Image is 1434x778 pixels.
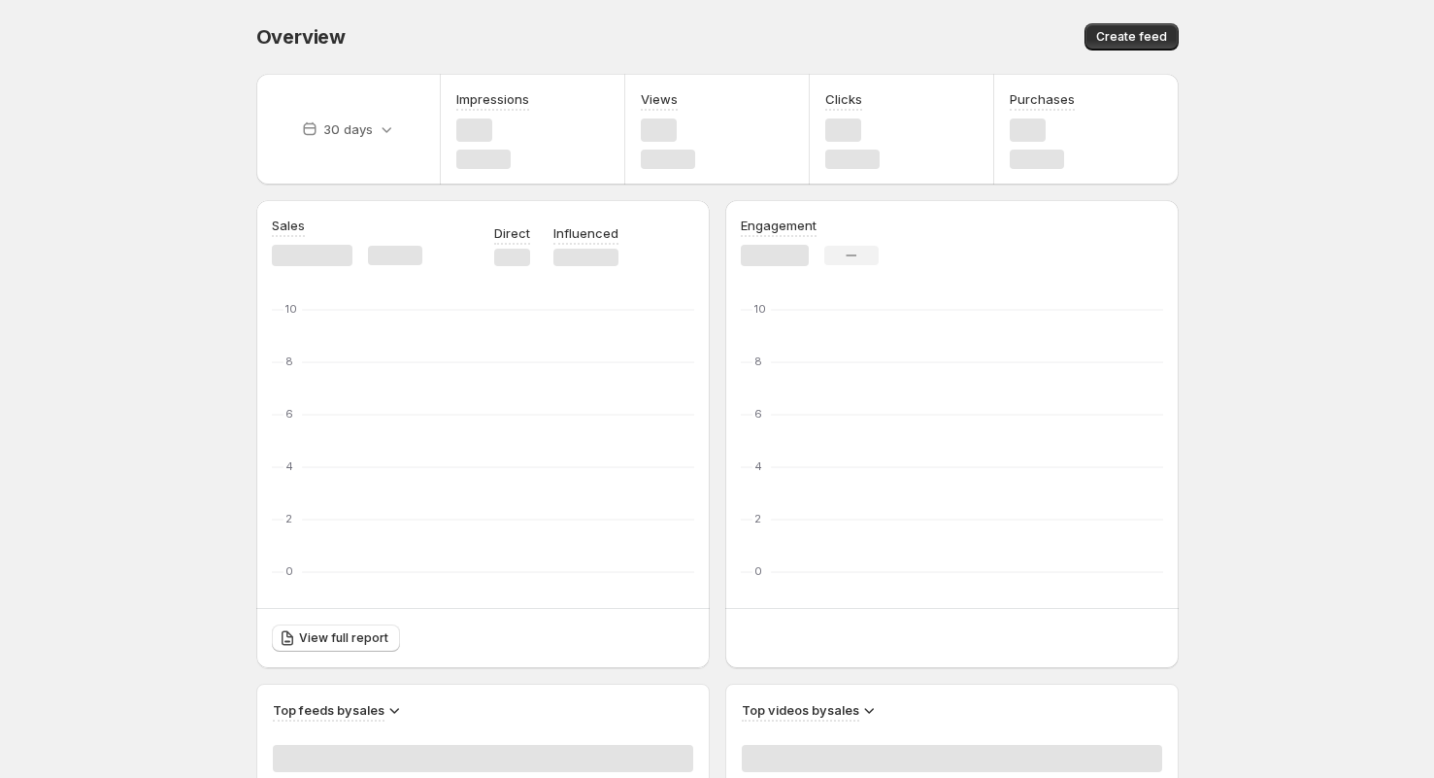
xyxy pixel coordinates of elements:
[272,625,400,652] a: View full report
[256,25,346,49] span: Overview
[285,459,293,473] text: 4
[285,355,293,368] text: 8
[272,216,305,235] h3: Sales
[273,700,384,720] h3: Top feeds by sales
[754,302,766,316] text: 10
[641,89,678,109] h3: Views
[553,223,618,243] p: Influenced
[1096,29,1167,45] span: Create feed
[741,216,817,235] h3: Engagement
[754,355,762,368] text: 8
[754,459,762,473] text: 4
[285,564,293,578] text: 0
[754,407,762,421] text: 6
[299,630,388,646] span: View full report
[285,302,297,316] text: 10
[285,407,293,421] text: 6
[825,89,862,109] h3: Clicks
[494,223,530,243] p: Direct
[1010,89,1075,109] h3: Purchases
[285,512,292,525] text: 2
[323,119,373,139] p: 30 days
[456,89,529,109] h3: Impressions
[742,700,859,720] h3: Top videos by sales
[1084,23,1179,51] button: Create feed
[754,512,761,525] text: 2
[754,564,762,578] text: 0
